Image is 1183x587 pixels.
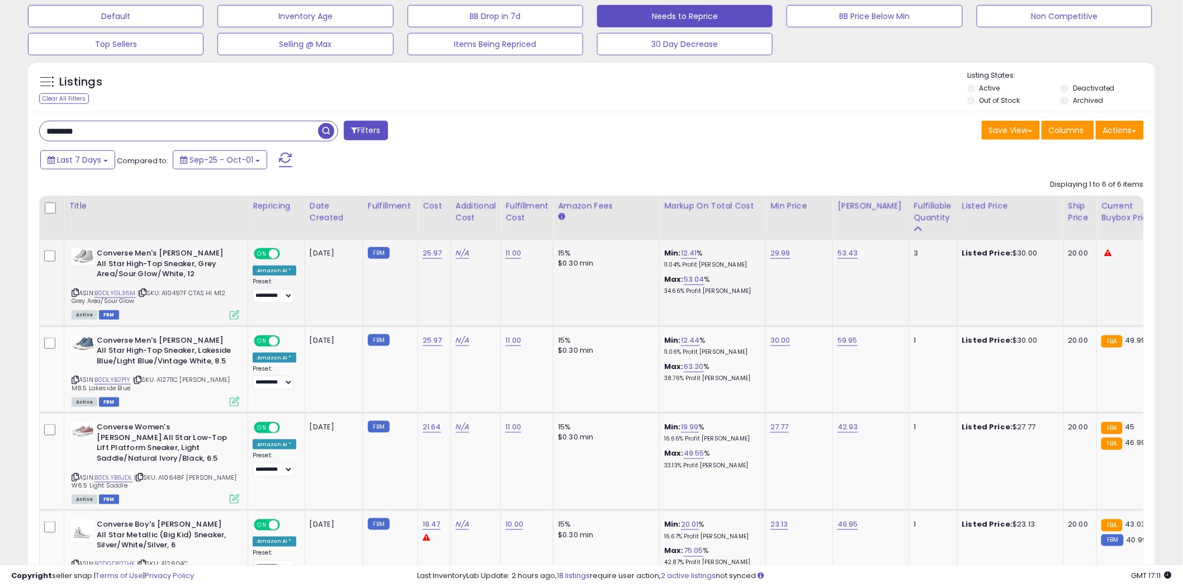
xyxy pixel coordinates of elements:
[1125,437,1146,448] span: 46.99
[558,432,651,442] div: $0.30 min
[770,335,791,346] a: 30.00
[94,375,131,385] a: B0DLYB2P1Y
[664,200,761,212] div: Markup on Total Cost
[1101,335,1122,348] small: FBA
[1125,422,1135,432] span: 45
[977,5,1152,27] button: Non Competitive
[664,546,684,556] b: Max:
[1073,83,1115,93] label: Deactivated
[684,448,704,459] a: 49.55
[278,336,296,345] span: OFF
[72,397,97,407] span: All listings currently available for purchase on Amazon
[660,196,766,240] th: The percentage added to the cost of goods (COGS) that forms the calculator for Min & Max prices.
[770,519,788,530] a: 23.13
[97,519,233,553] b: Converse Boy's [PERSON_NAME] All Star Metallic (Big Kid) Sneaker, Silver/White/Silver, 6
[117,155,168,166] span: Compared to:
[72,335,239,406] div: ASIN:
[72,422,239,503] div: ASIN:
[1096,121,1144,140] button: Actions
[72,248,94,265] img: 31ie5BjtRtL._SL40_.jpg
[837,422,858,433] a: 42.93
[253,278,296,303] div: Preset:
[99,495,119,504] span: FBM
[837,335,858,346] a: 59.95
[597,5,773,27] button: Needs to Reprice
[1042,121,1094,140] button: Columns
[558,422,651,432] div: 15%
[664,335,681,345] b: Min:
[1132,570,1172,581] span: 2025-10-9 17:11 GMT
[368,334,390,346] small: FBM
[28,5,204,27] button: Default
[661,570,716,581] a: 2 active listings
[558,530,651,540] div: $0.30 min
[72,519,94,542] img: 31zOBIZl7nL._SL40_.jpg
[423,248,442,259] a: 25.97
[962,519,1055,529] div: $23.13
[558,248,651,258] div: 15%
[837,200,904,212] div: [PERSON_NAME]
[39,93,89,104] div: Clear All Filters
[558,519,651,529] div: 15%
[770,248,791,259] a: 29.99
[253,353,296,363] div: Amazon AI *
[344,121,387,140] button: Filters
[664,422,681,432] b: Min:
[962,200,1059,212] div: Listed Price
[664,435,757,443] p: 16.66% Profit [PERSON_NAME]
[1101,534,1123,546] small: FBM
[145,570,194,581] a: Privacy Policy
[664,248,681,258] b: Min:
[681,422,699,433] a: 19.99
[1101,438,1122,450] small: FBA
[94,473,133,482] a: B0DLYB6JDL
[664,348,757,356] p: 11.06% Profit [PERSON_NAME]
[253,200,300,212] div: Repricing
[255,520,269,530] span: ON
[1068,248,1089,258] div: 20.00
[558,335,651,345] div: 15%
[558,212,565,222] small: Amazon Fees.
[558,258,651,268] div: $0.30 min
[968,70,1155,81] p: Listing States:
[94,288,136,298] a: B0DLYGL36M
[368,518,390,530] small: FBM
[664,335,757,356] div: %
[1068,200,1092,224] div: Ship Price
[1068,519,1089,529] div: 20.00
[310,248,354,258] div: [DATE]
[664,261,757,269] p: 11.04% Profit [PERSON_NAME]
[278,520,296,530] span: OFF
[456,422,469,433] a: N/A
[664,462,757,470] p: 33.13% Profit [PERSON_NAME]
[408,5,583,27] button: BB Drop in 7d
[11,570,52,581] strong: Copyright
[253,439,296,449] div: Amazon AI *
[1125,335,1146,345] span: 49.99
[1050,179,1144,190] div: Displaying 1 to 6 of 6 items
[914,422,948,432] div: 1
[837,519,858,530] a: 49.95
[423,422,441,433] a: 21.64
[664,422,757,443] div: %
[962,422,1013,432] b: Listed Price:
[97,248,233,282] b: Converse Men's [PERSON_NAME] All Star High-Top Sneaker, Grey Area/Sour Glow/White, 12
[456,335,469,346] a: N/A
[99,310,119,320] span: FBM
[310,519,354,529] div: [DATE]
[1049,125,1084,136] span: Columns
[770,422,789,433] a: 27.77
[72,335,94,352] img: 41jOXhhIoNL._SL40_.jpg
[979,83,1000,93] label: Active
[505,335,521,346] a: 11.00
[72,375,230,392] span: | SKU: A12711C [PERSON_NAME] M8.5 Lakeside Blue
[368,421,390,433] small: FBM
[255,423,269,433] span: ON
[664,274,684,285] b: Max:
[962,519,1013,529] b: Listed Price:
[914,519,948,529] div: 1
[1101,519,1122,532] small: FBA
[684,546,703,557] a: 75.05
[72,473,237,490] span: | SKU: A10648F [PERSON_NAME] W6.5 Light Saddle
[1125,519,1146,529] span: 43.03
